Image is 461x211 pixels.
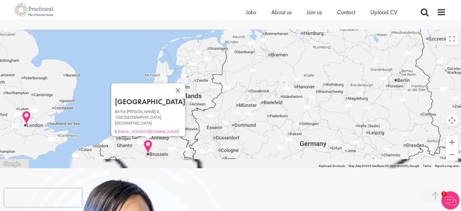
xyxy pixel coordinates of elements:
img: Google [2,160,22,168]
a: About us [271,8,292,16]
button: Zoom out [446,149,458,161]
iframe: reCAPTCHA [4,189,82,207]
button: Keyboard shortcuts [319,164,345,168]
button: Zoom in [446,136,458,148]
a: Terms (opens in new tab) [423,164,431,168]
a: Contact [337,8,355,16]
button: Toggle fullscreen view [446,33,458,45]
a: Report a map error [435,164,459,168]
button: Map camera controls [446,114,458,127]
span: Map data ©2025 GeoBasis-DE/BKG (©2009), Google [349,164,419,168]
button: Close [171,83,185,98]
a: [EMAIL_ADDRESS][DOMAIN_NAME] [118,130,179,134]
p: [GEOGRAPHIC_DATA] [115,122,185,125]
span: 1 [441,191,446,196]
a: Jobs [246,8,256,16]
a: Upload CV [370,8,397,16]
h2: [GEOGRAPHIC_DATA] [115,98,185,106]
a: Open this area in Google Maps (opens a new window) [2,160,22,168]
img: Chatbot [441,191,459,209]
p: Bd Roi [PERSON_NAME] 4, [115,111,185,113]
a: Join us [307,8,322,16]
p: E. [115,131,185,133]
p: 1000 [GEOGRAPHIC_DATA], [115,116,185,119]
